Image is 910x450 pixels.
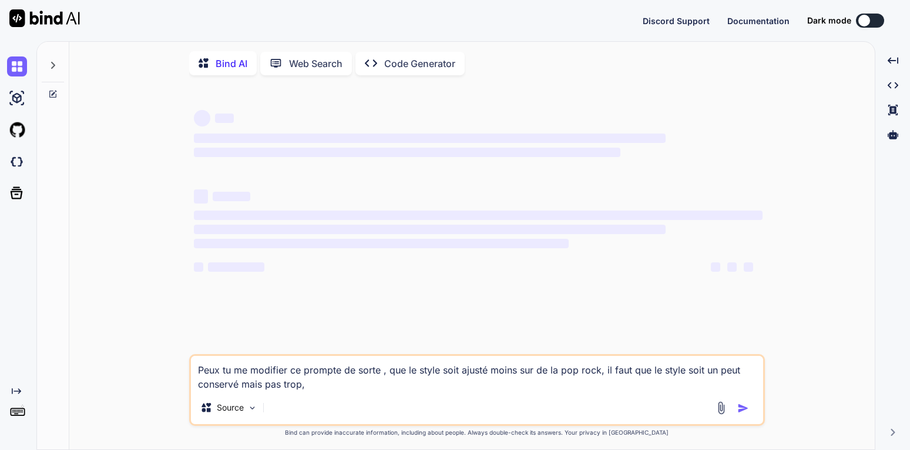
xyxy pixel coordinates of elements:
[7,56,27,76] img: chat
[247,403,257,413] img: Pick Models
[7,88,27,108] img: ai-studio
[643,16,710,26] span: Discord Support
[384,56,455,71] p: Code Generator
[807,15,851,26] span: Dark mode
[727,262,737,272] span: ‌
[7,120,27,140] img: githubLight
[289,56,342,71] p: Web Search
[643,15,710,27] button: Discord Support
[194,148,620,157] span: ‌
[189,428,765,437] p: Bind can provide inaccurate information, including about people. Always double-check its answers....
[194,110,210,126] span: ‌
[714,401,728,415] img: attachment
[215,114,234,123] span: ‌
[194,262,203,272] span: ‌
[727,16,790,26] span: Documentation
[194,211,763,220] span: ‌
[711,262,720,272] span: ‌
[216,56,247,71] p: Bind AI
[7,152,27,172] img: darkCloudIdeIcon
[217,402,244,414] p: Source
[194,134,666,143] span: ‌
[727,15,790,27] button: Documentation
[194,189,208,204] span: ‌
[744,262,753,272] span: ‌
[9,9,80,27] img: Bind AI
[737,402,749,414] img: icon
[213,192,250,201] span: ‌
[194,239,569,248] span: ‌
[208,262,264,272] span: ‌
[191,356,763,391] textarea: Peux tu me modifier ce prompte de sorte , que le style soit ajusté moins sur de la pop rock, il f...
[194,225,666,234] span: ‌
